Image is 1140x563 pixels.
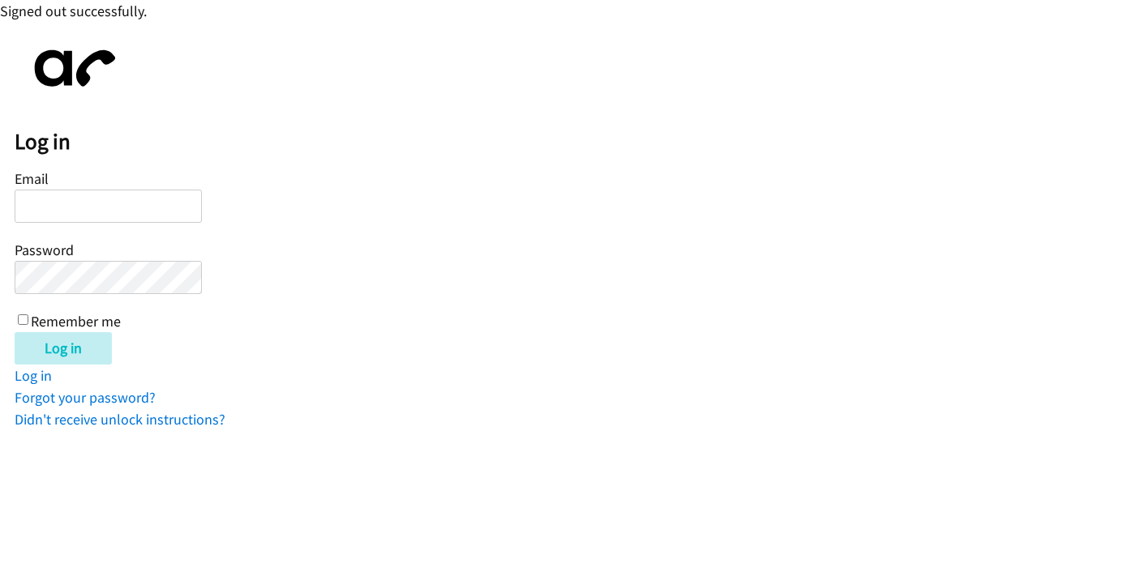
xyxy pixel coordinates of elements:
a: Didn't receive unlock instructions? [15,410,225,429]
a: Log in [15,366,52,385]
h2: Log in [15,128,1140,156]
img: aphone-8a226864a2ddd6a5e75d1ebefc011f4aa8f32683c2d82f3fb0802fe031f96514.svg [15,36,128,100]
label: Password [15,241,74,259]
input: Log in [15,332,112,365]
a: Forgot your password? [15,388,156,407]
label: Remember me [31,312,121,331]
label: Email [15,169,49,188]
